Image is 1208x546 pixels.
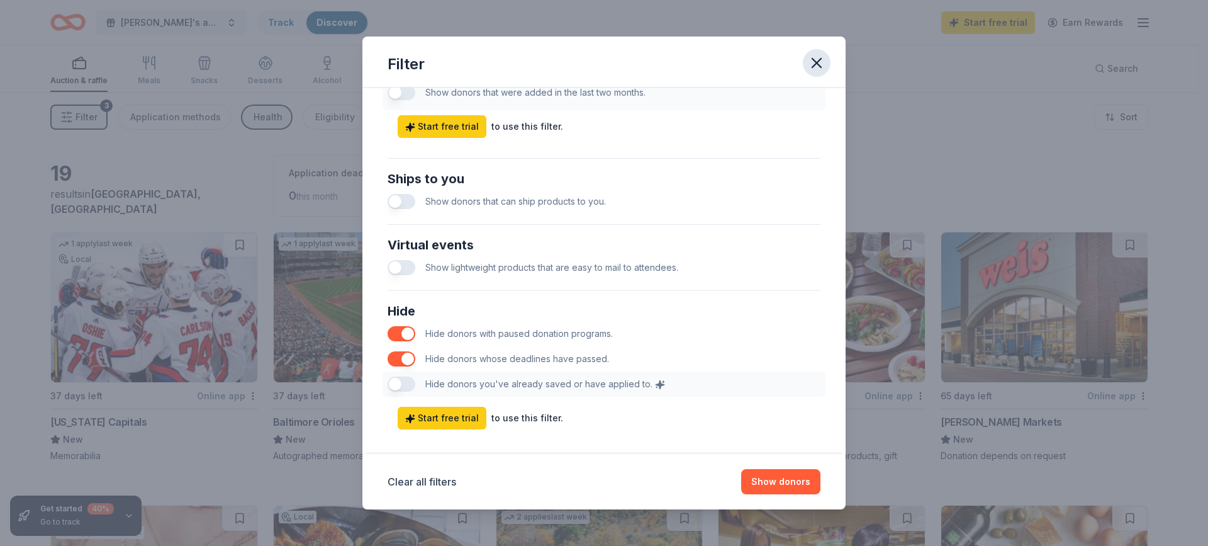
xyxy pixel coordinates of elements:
div: Filter [388,54,425,74]
div: Ships to you [388,169,820,189]
span: Start free trial [405,411,479,426]
span: Hide donors whose deadlines have passed. [425,353,609,364]
div: Virtual events [388,235,820,255]
div: to use this filter. [491,411,563,426]
a: Start free trial [398,115,486,138]
div: to use this filter. [491,119,563,134]
button: Clear all filters [388,474,456,489]
div: Hide [388,301,820,321]
span: Start free trial [405,119,479,134]
span: Show lightweight products that are easy to mail to attendees. [425,262,678,273]
a: Start free trial [398,407,486,429]
span: Show donors that can ship products to you. [425,196,606,207]
button: Show donors [741,469,820,494]
span: Hide donors with paused donation programs. [425,328,613,339]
